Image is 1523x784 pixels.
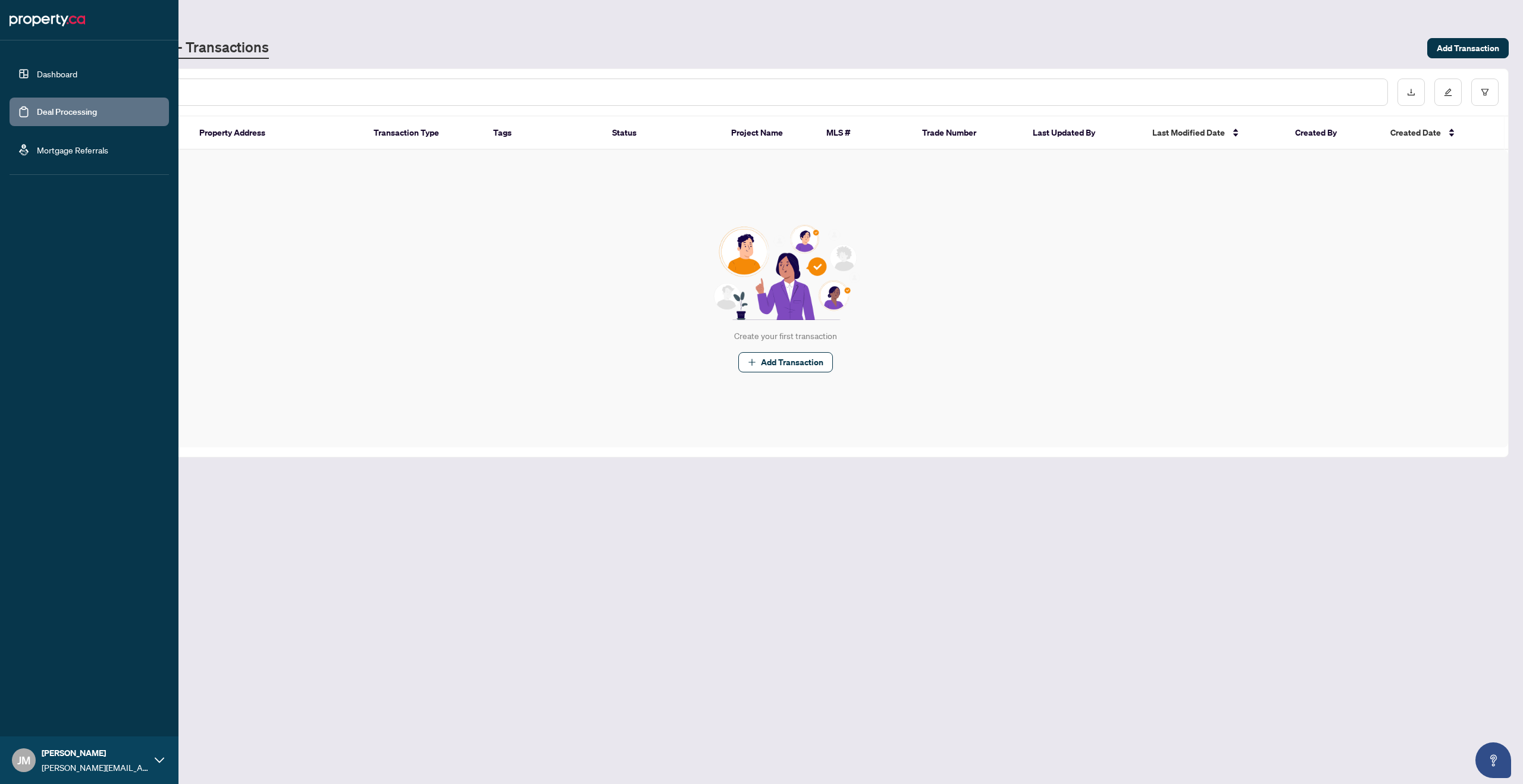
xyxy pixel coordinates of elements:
th: Status [603,117,722,150]
th: Created By [1286,117,1381,150]
th: Created Date [1381,117,1492,150]
button: edit [1434,79,1462,106]
th: Property Address [190,117,365,150]
button: Add Transaction [1427,38,1509,58]
span: edit [1444,88,1452,96]
span: Created Date [1390,126,1441,139]
span: [PERSON_NAME] [42,747,149,760]
span: Add Transaction [1437,39,1499,58]
span: Last Modified Date [1152,126,1225,139]
span: plus [748,358,756,366]
th: Tags [484,117,603,150]
button: Open asap [1475,742,1511,778]
span: [PERSON_NAME][EMAIL_ADDRESS][DOMAIN_NAME] [42,761,149,774]
a: Mortgage Referrals [37,145,108,155]
a: Deal Processing [37,106,97,117]
span: Add Transaction [761,353,823,372]
th: Project Name [722,117,817,150]
img: Null State Icon [709,225,862,320]
img: logo [10,11,85,30]
th: Transaction Type [364,117,483,150]
th: Trade Number [913,117,1024,150]
div: Create your first transaction [734,330,837,343]
button: download [1397,79,1425,106]
th: Last Modified Date [1143,117,1286,150]
button: filter [1471,79,1499,106]
th: MLS # [817,117,912,150]
span: filter [1481,88,1489,96]
a: Dashboard [37,68,77,79]
span: download [1407,88,1415,96]
span: JM [17,752,30,769]
th: Last Updated By [1023,117,1142,150]
button: Add Transaction [738,352,833,372]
